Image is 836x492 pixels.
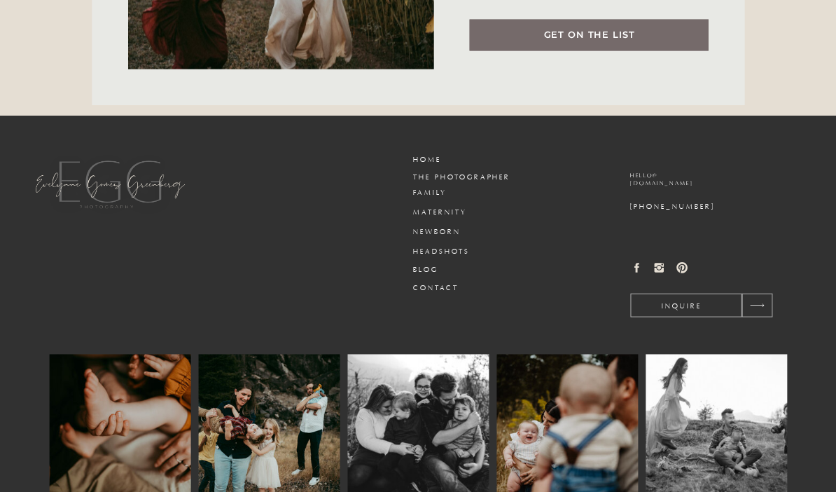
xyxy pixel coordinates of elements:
[413,227,480,238] a: newborn
[630,172,801,193] a: hello@[DOMAIN_NAME]
[413,207,480,218] a: maternity
[544,29,635,40] span: Get on the list
[630,172,801,193] h3: hello@ [DOMAIN_NAME]
[413,283,480,294] a: Contact
[413,155,480,165] a: Home
[413,247,480,257] a: headshots
[630,301,732,310] a: inquire
[413,172,532,183] a: the photographer
[470,20,709,51] button: Get on the list
[413,265,480,275] a: Blog
[413,188,480,198] a: family
[630,202,801,212] a: [PHONE_NUMBER]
